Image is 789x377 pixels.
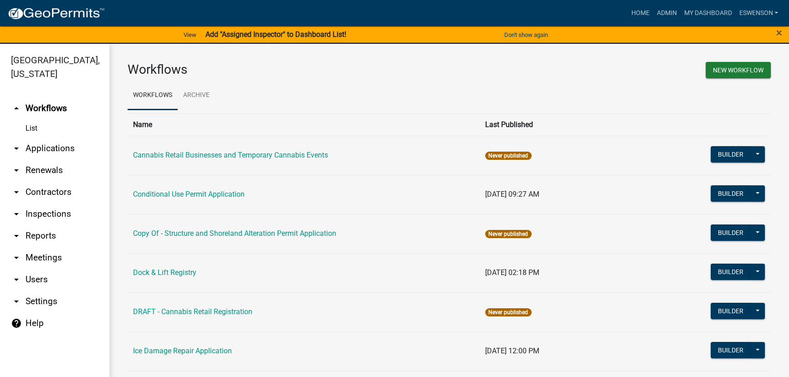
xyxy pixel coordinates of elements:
i: arrow_drop_down [11,252,22,263]
a: Workflows [128,81,178,110]
i: arrow_drop_down [11,143,22,154]
a: Archive [178,81,215,110]
a: Dock & Lift Registry [133,268,196,277]
i: arrow_drop_down [11,296,22,307]
button: New Workflow [706,62,771,78]
button: Builder [711,224,751,241]
a: Ice Damage Repair Application [133,346,232,355]
a: Admin [653,5,680,22]
h3: Workflows [128,62,442,77]
span: Never published [485,152,531,160]
i: arrow_drop_down [11,230,22,241]
i: arrow_drop_up [11,103,22,114]
a: eswenson [735,5,782,22]
a: My Dashboard [680,5,735,22]
span: [DATE] 09:27 AM [485,190,539,199]
i: arrow_drop_down [11,187,22,198]
span: × [776,26,782,39]
i: arrow_drop_down [11,209,22,219]
a: Conditional Use Permit Application [133,190,245,199]
button: Builder [711,264,751,280]
a: Home [627,5,653,22]
a: View [180,27,200,42]
span: Never published [485,230,531,238]
span: [DATE] 02:18 PM [485,268,539,277]
strong: Add "Assigned Inspector" to Dashboard List! [205,30,346,39]
span: Never published [485,308,531,316]
a: Copy Of - Structure and Shoreland Alteration Permit Application [133,229,336,238]
button: Builder [711,185,751,202]
th: Last Published [480,113,666,136]
i: arrow_drop_down [11,165,22,176]
button: Builder [711,342,751,358]
button: Builder [711,303,751,319]
th: Name [128,113,480,136]
button: Close [776,27,782,38]
i: help [11,318,22,329]
a: Cannabis Retail Businesses and Temporary Cannabis Events [133,151,328,159]
button: Don't show again [501,27,552,42]
a: DRAFT - Cannabis Retail Registration [133,307,252,316]
button: Builder [711,146,751,163]
span: [DATE] 12:00 PM [485,346,539,355]
i: arrow_drop_down [11,274,22,285]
